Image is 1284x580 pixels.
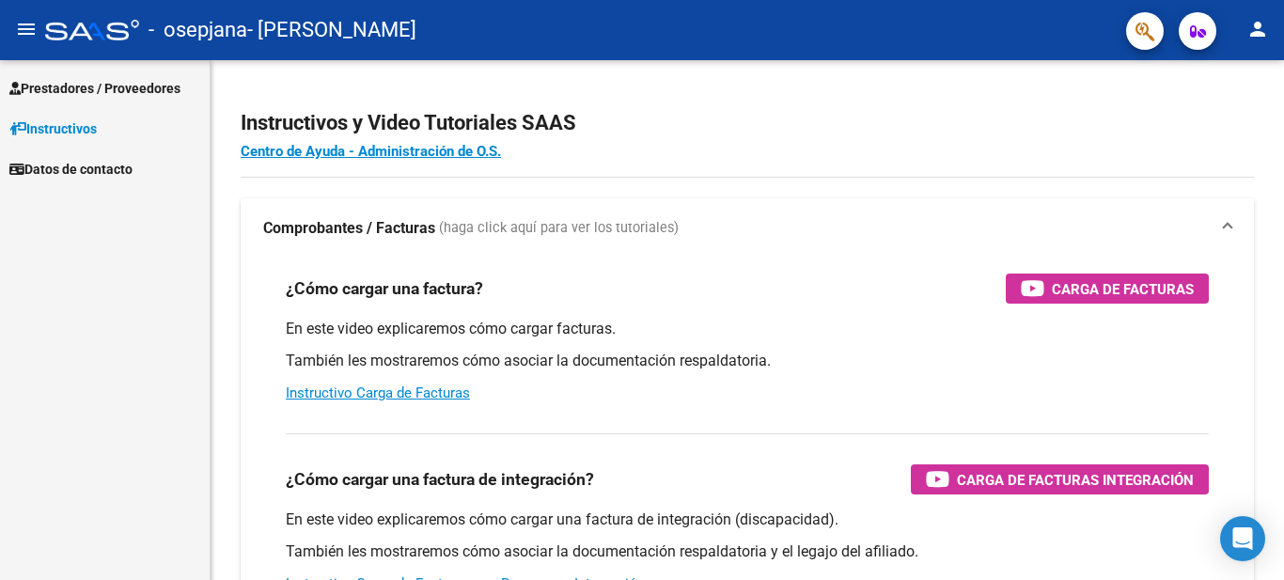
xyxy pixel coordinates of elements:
button: Carga de Facturas [1006,274,1209,304]
div: Open Intercom Messenger [1220,516,1265,561]
h2: Instructivos y Video Tutoriales SAAS [241,105,1254,141]
p: En este video explicaremos cómo cargar una factura de integración (discapacidad). [286,509,1209,530]
span: Prestadores / Proveedores [9,78,180,99]
span: (haga click aquí para ver los tutoriales) [439,218,679,239]
button: Carga de Facturas Integración [911,464,1209,494]
a: Centro de Ayuda - Administración de O.S. [241,143,501,160]
p: También les mostraremos cómo asociar la documentación respaldatoria y el legajo del afiliado. [286,541,1209,562]
span: Carga de Facturas [1052,277,1194,301]
p: También les mostraremos cómo asociar la documentación respaldatoria. [286,351,1209,371]
mat-icon: person [1246,18,1269,40]
span: - osepjana [149,9,247,51]
p: En este video explicaremos cómo cargar facturas. [286,319,1209,339]
a: Instructivo Carga de Facturas [286,384,470,401]
h3: ¿Cómo cargar una factura de integración? [286,466,594,493]
span: Carga de Facturas Integración [957,468,1194,492]
span: Datos de contacto [9,159,133,180]
mat-icon: menu [15,18,38,40]
mat-expansion-panel-header: Comprobantes / Facturas (haga click aquí para ver los tutoriales) [241,198,1254,259]
strong: Comprobantes / Facturas [263,218,435,239]
span: - [PERSON_NAME] [247,9,416,51]
h3: ¿Cómo cargar una factura? [286,275,483,302]
span: Instructivos [9,118,97,139]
